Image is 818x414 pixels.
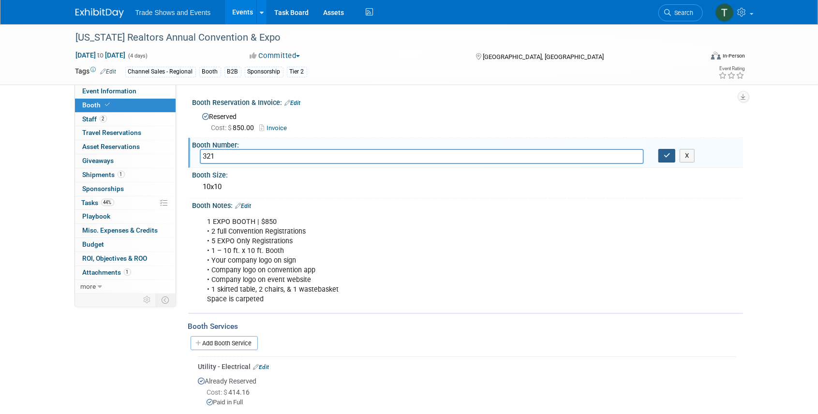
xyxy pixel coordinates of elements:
[193,138,743,150] div: Booth Number:
[207,388,254,396] span: 414.16
[83,212,111,220] span: Playbook
[75,266,176,280] a: Attachments1
[83,171,125,178] span: Shipments
[722,52,745,59] div: In-Person
[207,388,229,396] span: Cost: $
[124,268,131,276] span: 1
[193,95,743,108] div: Booth Reservation & Invoice:
[75,8,124,18] img: ExhibitDay
[188,321,743,332] div: Booth Services
[75,66,117,77] td: Tags
[96,51,105,59] span: to
[101,199,114,206] span: 44%
[715,3,734,22] img: Tiff Wagner
[211,124,233,132] span: Cost: $
[105,102,110,107] i: Booth reservation complete
[83,185,124,192] span: Sponsorships
[200,179,736,194] div: 10x10
[191,336,258,350] a: Add Booth Service
[236,203,252,209] a: Edit
[211,124,258,132] span: 850.00
[75,99,176,112] a: Booth
[646,50,745,65] div: Event Format
[83,143,140,150] span: Asset Reservations
[156,294,176,306] td: Toggle Event Tabs
[81,282,96,290] span: more
[75,182,176,196] a: Sponsorships
[83,157,114,164] span: Giveaways
[718,66,744,71] div: Event Rating
[128,53,148,59] span: (4 days)
[75,85,176,98] a: Event Information
[75,113,176,126] a: Staff2
[198,362,736,371] div: Utility - Electrical
[75,51,126,59] span: [DATE] [DATE]
[82,199,114,207] span: Tasks
[253,364,269,370] a: Edit
[245,67,283,77] div: Sponsorship
[73,29,688,46] div: [US_STATE] Realtors Annual Convention & Expo
[658,4,703,21] a: Search
[711,52,721,59] img: Format-Inperson.png
[193,168,743,180] div: Booth Size:
[75,224,176,237] a: Misc. Expenses & Credits
[260,124,292,132] a: Invoice
[201,212,637,310] div: 1 EXPO BOOTH | $850 • 2 full Convention Registrations • 5 EXPO Only Registrations • 1 – 10 ft. x ...
[483,53,604,60] span: [GEOGRAPHIC_DATA], [GEOGRAPHIC_DATA]
[100,115,107,122] span: 2
[83,115,107,123] span: Staff
[75,196,176,210] a: Tasks44%
[75,140,176,154] a: Asset Reservations
[83,129,142,136] span: Travel Reservations
[246,51,304,61] button: Committed
[287,67,307,77] div: Tier 2
[193,198,743,211] div: Booth Notes:
[200,109,736,133] div: Reserved
[118,171,125,178] span: 1
[75,154,176,168] a: Giveaways
[83,268,131,276] span: Attachments
[83,226,158,234] span: Misc. Expenses & Credits
[75,126,176,140] a: Travel Reservations
[135,9,211,16] span: Trade Shows and Events
[75,168,176,182] a: Shipments1
[680,149,695,163] button: X
[285,100,301,106] a: Edit
[101,68,117,75] a: Edit
[75,252,176,266] a: ROI, Objectives & ROO
[75,210,176,223] a: Playbook
[83,240,104,248] span: Budget
[83,87,137,95] span: Event Information
[671,9,694,16] span: Search
[83,101,112,109] span: Booth
[75,280,176,294] a: more
[125,67,196,77] div: Channel Sales - Regional
[83,254,148,262] span: ROI, Objectives & ROO
[139,294,156,306] td: Personalize Event Tab Strip
[75,238,176,251] a: Budget
[224,67,241,77] div: B2B
[199,67,221,77] div: Booth
[207,398,736,407] div: Paid in Full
